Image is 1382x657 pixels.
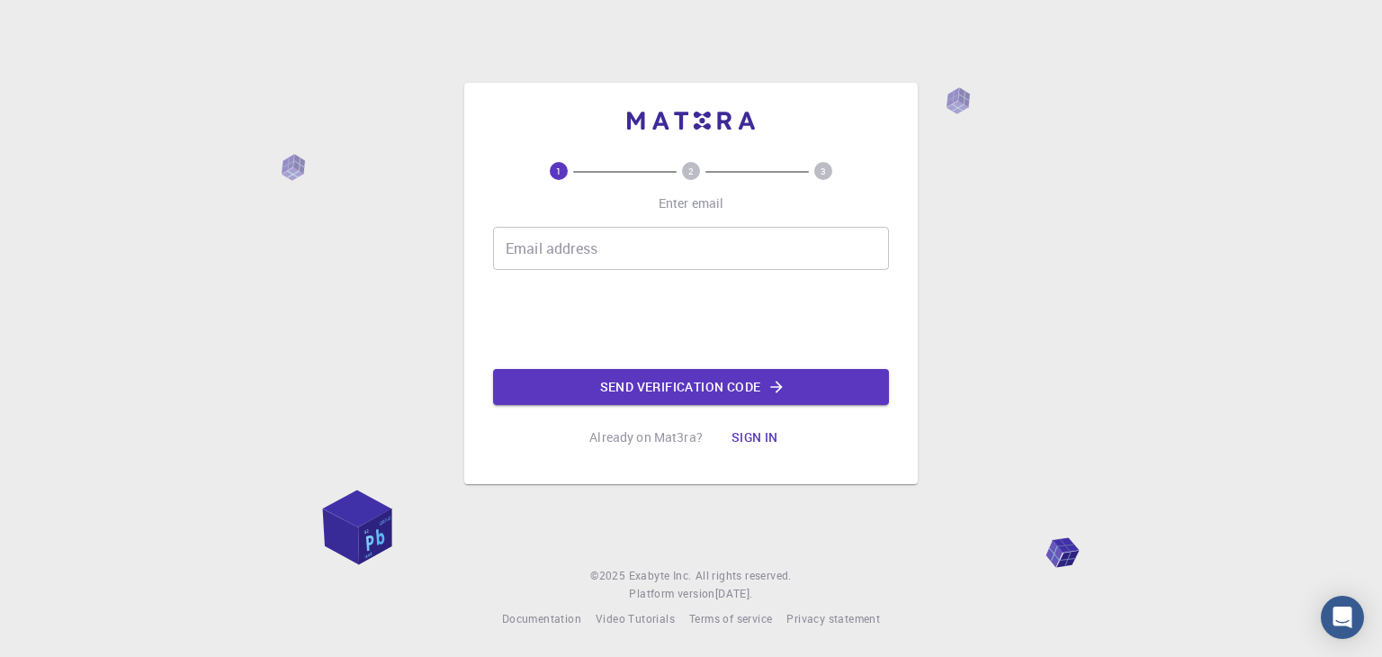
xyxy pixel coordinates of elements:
[590,567,628,585] span: © 2025
[629,568,692,582] span: Exabyte Inc.
[786,610,880,628] a: Privacy statement
[715,586,753,600] span: [DATE] .
[715,585,753,603] a: [DATE].
[596,610,675,628] a: Video Tutorials
[1321,596,1364,639] div: Open Intercom Messenger
[596,611,675,625] span: Video Tutorials
[659,194,724,212] p: Enter email
[717,419,793,455] button: Sign in
[502,611,581,625] span: Documentation
[556,165,561,177] text: 1
[589,428,703,446] p: Already on Mat3ra?
[554,284,828,355] iframe: reCAPTCHA
[821,165,826,177] text: 3
[629,567,692,585] a: Exabyte Inc.
[493,369,889,405] button: Send verification code
[689,611,772,625] span: Terms of service
[688,165,694,177] text: 2
[689,610,772,628] a: Terms of service
[695,567,792,585] span: All rights reserved.
[502,610,581,628] a: Documentation
[629,585,714,603] span: Platform version
[786,611,880,625] span: Privacy statement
